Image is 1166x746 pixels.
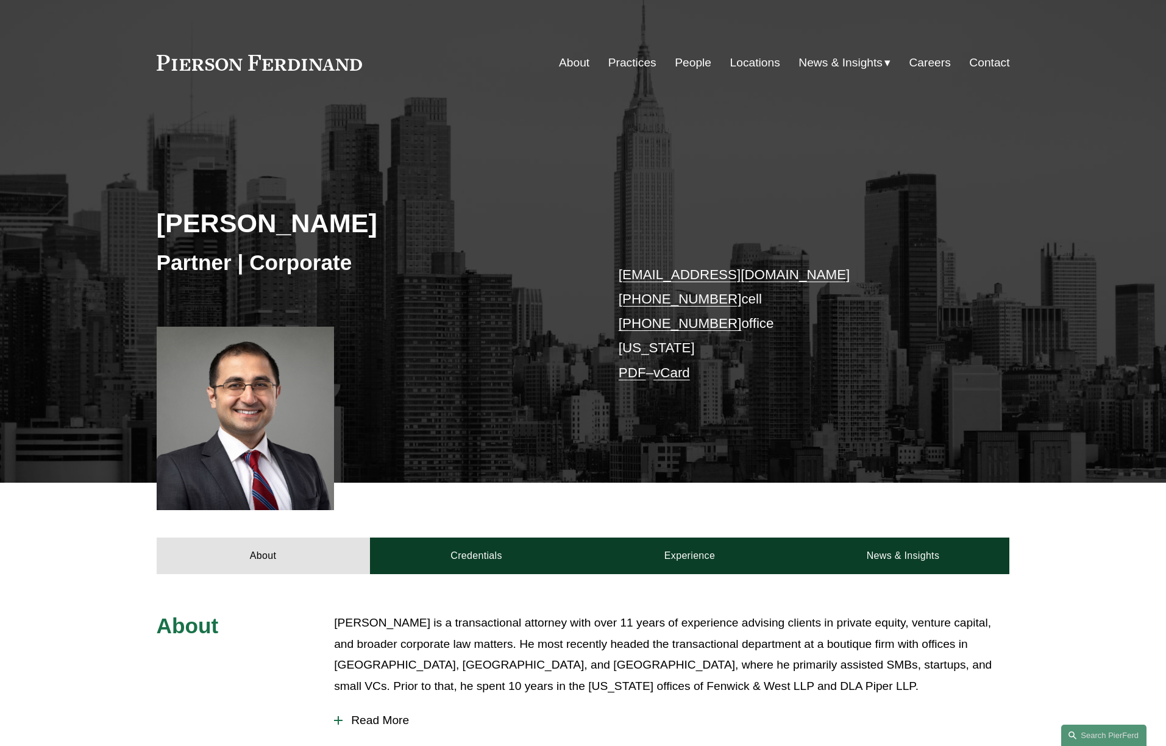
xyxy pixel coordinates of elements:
a: Careers [909,51,951,74]
a: folder dropdown [798,51,890,74]
a: About [559,51,589,74]
a: [PHONE_NUMBER] [619,291,742,307]
a: Search this site [1061,725,1146,746]
a: [EMAIL_ADDRESS][DOMAIN_NAME] [619,267,850,282]
p: [PERSON_NAME] is a transactional attorney with over 11 years of experience advising clients in pr... [334,613,1009,697]
a: Contact [969,51,1009,74]
a: News & Insights [796,538,1009,574]
a: Experience [583,538,797,574]
span: Read More [343,714,1009,727]
h2: [PERSON_NAME] [157,207,583,239]
a: vCard [653,365,690,380]
span: About [157,614,219,638]
a: PDF [619,365,646,380]
a: Locations [730,51,780,74]
h3: Partner | Corporate [157,249,583,276]
a: About [157,538,370,574]
a: [PHONE_NUMBER] [619,316,742,331]
span: News & Insights [798,52,883,74]
a: Practices [608,51,656,74]
p: cell office [US_STATE] – [619,263,974,386]
a: People [675,51,711,74]
a: Credentials [370,538,583,574]
button: Read More [334,705,1009,736]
